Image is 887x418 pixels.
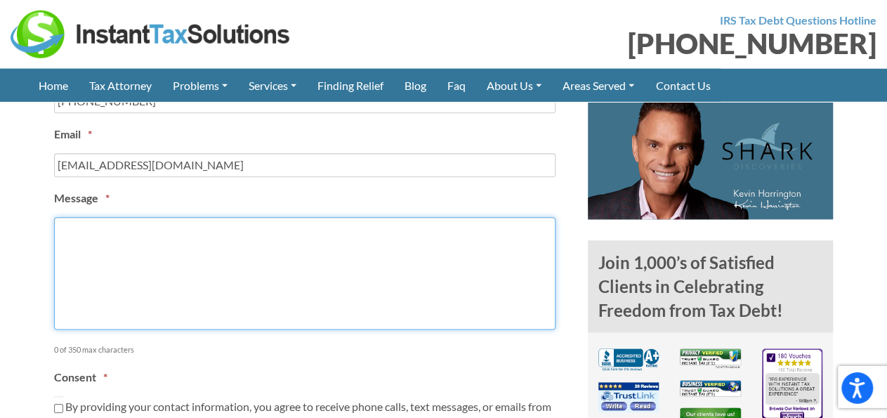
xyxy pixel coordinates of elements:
img: Privacy Verified [680,349,741,369]
a: Business Verified [680,386,741,399]
a: Instant Tax Solutions Logo [11,26,291,39]
h4: Join 1,000’s of Satisfied Clients in Celebrating Freedom from Tax Debt! [588,241,834,333]
img: Instant Tax Solutions Logo [11,11,291,58]
a: About Us [476,69,552,102]
a: Blog [394,69,437,102]
img: TrustLink [598,383,659,413]
a: Privacy Verified [680,356,741,370]
img: BBB A+ [598,349,659,371]
label: Consent [54,371,107,386]
label: Email [54,128,92,143]
a: Problems [162,69,238,102]
a: Services [238,69,307,102]
a: Home [28,69,79,102]
strong: IRS Tax Debt Questions Hotline [720,13,876,27]
div: 0 of 350 max characters [54,333,515,358]
img: Kevin Harrington [588,93,813,220]
img: Business Verified [680,381,741,397]
a: Faq [437,69,476,102]
a: Areas Served [552,69,645,102]
a: Contact Us [645,69,721,102]
div: [PHONE_NUMBER] [454,30,877,58]
a: Tax Attorney [79,69,162,102]
a: Finding Relief [307,69,394,102]
label: Message [54,192,110,207]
